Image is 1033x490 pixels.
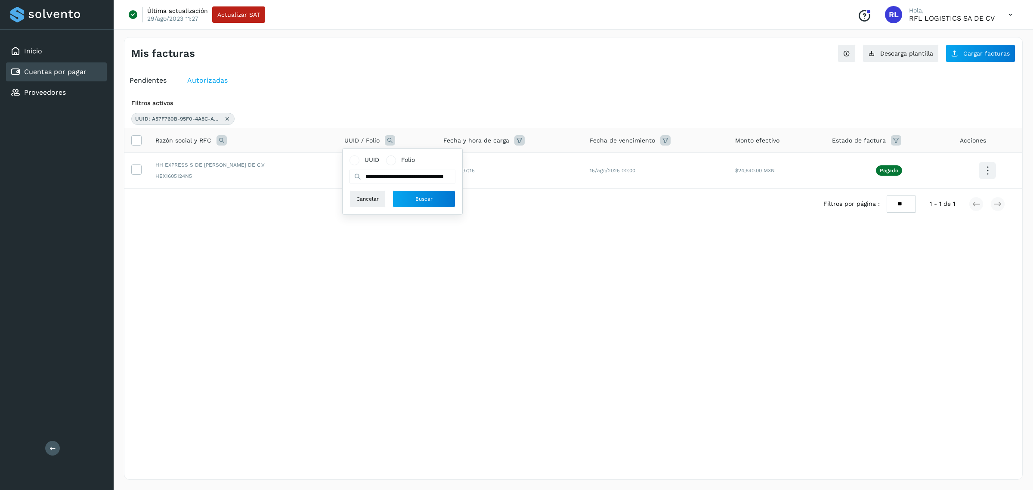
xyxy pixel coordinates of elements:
[155,136,211,145] span: Razón social y RFC
[344,136,380,145] span: UUID / Folio
[960,136,986,145] span: Acciones
[6,42,107,61] div: Inicio
[880,167,898,174] p: Pagado
[212,6,265,23] button: Actualizar SAT
[187,76,228,84] span: Autorizadas
[155,172,331,180] span: HEX1605124N5
[130,76,167,84] span: Pendientes
[909,14,995,22] p: RFL LOGISTICS SA DE CV
[930,199,955,208] span: 1 - 1 de 1
[24,88,66,96] a: Proveedores
[155,161,331,169] span: HH EXPRESS S DE [PERSON_NAME] DE C.V
[217,12,260,18] span: Actualizar SAT
[823,199,880,208] span: Filtros por página :
[735,167,775,174] span: $24,640.00 MXN
[135,115,221,123] span: UUID: A57F760B-95F0-4A8C-AF59-72B0CD2BFFDC
[147,15,198,22] p: 29/ago/2023 11:27
[832,136,886,145] span: Estado de factura
[946,44,1015,62] button: Cargar facturas
[131,99,1015,108] div: Filtros activos
[131,113,235,125] div: UUID: A57F760B-95F0-4A8C-AF59-72B0CD2BFFDC
[147,7,208,15] p: Última actualización
[590,167,635,174] span: 15/ago/2025 00:00
[6,83,107,102] div: Proveedores
[880,50,933,56] span: Descarga plantilla
[963,50,1010,56] span: Cargar facturas
[443,136,509,145] span: Fecha y hora de carga
[131,47,195,60] h4: Mis facturas
[863,44,939,62] button: Descarga plantilla
[24,47,42,55] a: Inicio
[735,136,779,145] span: Monto efectivo
[590,136,655,145] span: Fecha de vencimiento
[6,62,107,81] div: Cuentas por pagar
[909,7,995,14] p: Hola,
[24,68,87,76] a: Cuentas por pagar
